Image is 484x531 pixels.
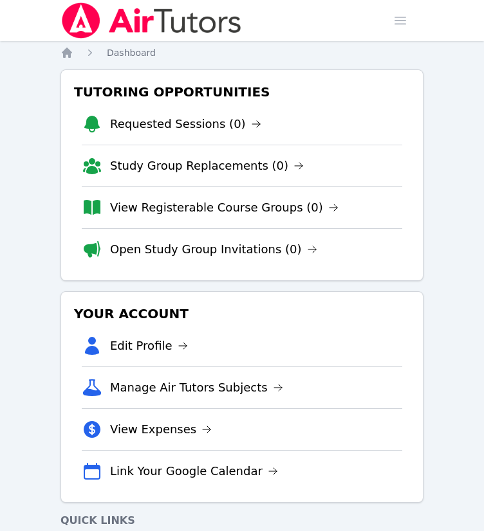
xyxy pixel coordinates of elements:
nav: Breadcrumb [60,46,423,59]
a: Dashboard [107,46,156,59]
a: View Expenses [110,420,212,438]
h3: Your Account [71,302,413,325]
img: Air Tutors [60,3,243,39]
h3: Tutoring Opportunities [71,80,413,104]
span: Dashboard [107,48,156,58]
a: Requested Sessions (0) [110,115,261,133]
a: Study Group Replacements (0) [110,157,304,175]
a: View Registerable Course Groups (0) [110,199,339,217]
a: Manage Air Tutors Subjects [110,379,283,397]
a: Edit Profile [110,337,188,355]
a: Link Your Google Calendar [110,462,278,480]
a: Open Study Group Invitations (0) [110,240,317,258]
h4: Quick Links [60,513,423,528]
